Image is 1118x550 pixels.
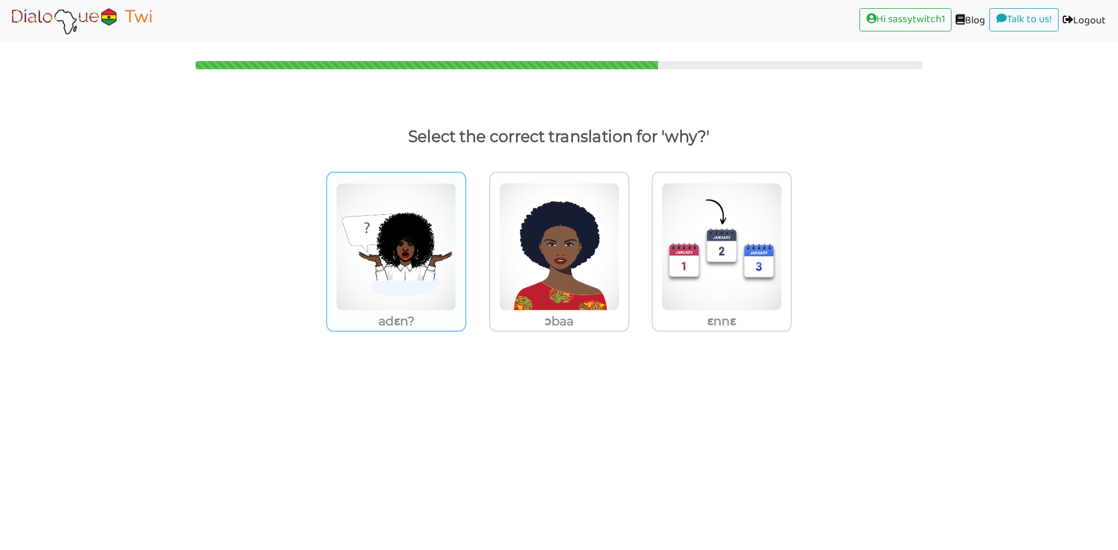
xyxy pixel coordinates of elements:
img: today.png [661,183,782,311]
a: Blog [951,8,989,34]
img: why.png [336,183,457,311]
a: Talk to us! [989,8,1059,31]
img: Select Course Page [8,6,155,36]
p: ɛnnɛ [653,311,791,332]
p: ɔbaa [490,311,628,332]
a: Logout [1059,8,1110,34]
p: Select the correct translation for 'why?' [28,123,1090,151]
img: woman-4.png [499,183,620,311]
p: adɛn? [327,311,465,332]
a: Hi sassytwitch1 [859,8,951,31]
